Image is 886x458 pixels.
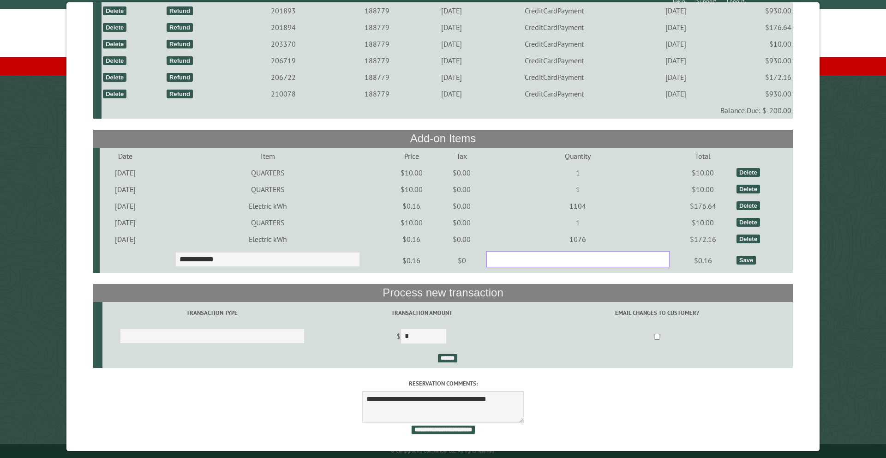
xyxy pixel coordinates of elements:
div: Refund [167,6,193,15]
div: Delete [103,40,126,48]
div: Refund [167,40,193,48]
td: $10.00 [671,214,735,231]
td: 1 [485,181,671,198]
td: 201894 [235,19,331,36]
td: CreditCardPayment [480,2,629,19]
td: CreditCardPayment [480,69,629,85]
td: $0.00 [439,231,485,247]
td: [DATE] [423,2,479,19]
td: $10.00 [723,36,793,52]
td: $176.64 [723,19,793,36]
div: Delete [103,90,126,98]
td: Date [100,148,151,164]
td: Tax [439,148,485,164]
div: Refund [167,90,193,98]
td: $930.00 [723,85,793,102]
div: Delete [103,23,126,32]
td: Electric kWh [151,198,384,214]
td: [DATE] [423,19,479,36]
td: [DATE] [100,181,151,198]
td: [DATE] [423,85,479,102]
td: [DATE] [629,19,723,36]
td: $10.00 [384,164,439,181]
td: $10.00 [384,214,439,231]
label: Email changes to customer? [523,308,791,317]
td: Price [384,148,439,164]
label: Transaction Type [104,308,321,317]
td: 1104 [485,198,671,214]
small: © Campground Commander LLC. All rights reserved. [391,448,495,454]
td: CreditCardPayment [480,85,629,102]
td: 1 [485,164,671,181]
th: Process new transaction [93,284,793,301]
td: Electric kWh [151,231,384,247]
td: CreditCardPayment [480,36,629,52]
td: QUARTERS [151,164,384,181]
td: Total [671,148,735,164]
td: [DATE] [629,36,723,52]
td: $0.16 [671,247,735,273]
td: 188779 [331,52,423,69]
td: 188779 [331,2,423,19]
div: Refund [167,73,193,82]
td: $0 [439,247,485,273]
td: Item [151,148,384,164]
td: Balance Due: $-200.00 [102,102,793,119]
div: Save [736,256,756,265]
td: $0.00 [439,198,485,214]
td: QUARTERS [151,181,384,198]
td: CreditCardPayment [480,52,629,69]
td: [DATE] [629,69,723,85]
div: Refund [167,56,193,65]
div: Delete [736,168,760,177]
td: [DATE] [100,231,151,247]
td: $ [322,324,521,350]
td: 188779 [331,19,423,36]
div: Delete [736,218,760,227]
td: $0.16 [384,198,439,214]
td: 188779 [331,69,423,85]
td: $176.64 [671,198,735,214]
td: [DATE] [629,85,723,102]
div: Delete [736,235,760,243]
label: Reservation comments: [93,379,793,388]
td: 201893 [235,2,331,19]
div: Delete [736,185,760,193]
td: 203370 [235,36,331,52]
td: $172.16 [723,69,793,85]
td: $0.16 [384,231,439,247]
td: 1 [485,214,671,231]
div: Delete [103,56,126,65]
td: $930.00 [723,52,793,69]
td: $0.00 [439,214,485,231]
td: [DATE] [423,36,479,52]
td: Quantity [485,148,671,164]
td: CreditCardPayment [480,19,629,36]
td: $10.00 [384,181,439,198]
td: $10.00 [671,164,735,181]
td: $930.00 [723,2,793,19]
div: Refund [167,23,193,32]
td: QUARTERS [151,214,384,231]
td: [DATE] [629,52,723,69]
td: [DATE] [100,214,151,231]
td: 206719 [235,52,331,69]
div: Delete [103,73,126,82]
td: 188779 [331,36,423,52]
td: [DATE] [100,198,151,214]
div: Delete [103,6,126,15]
td: [DATE] [423,52,479,69]
td: 188779 [331,85,423,102]
td: $0.16 [384,247,439,273]
div: Delete [736,201,760,210]
td: [DATE] [423,69,479,85]
th: Add-on Items [93,130,793,147]
td: $10.00 [671,181,735,198]
label: Transaction Amount [323,308,520,317]
td: 210078 [235,85,331,102]
td: [DATE] [100,164,151,181]
td: $0.00 [439,164,485,181]
td: [DATE] [629,2,723,19]
td: $172.16 [671,231,735,247]
td: 206722 [235,69,331,85]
